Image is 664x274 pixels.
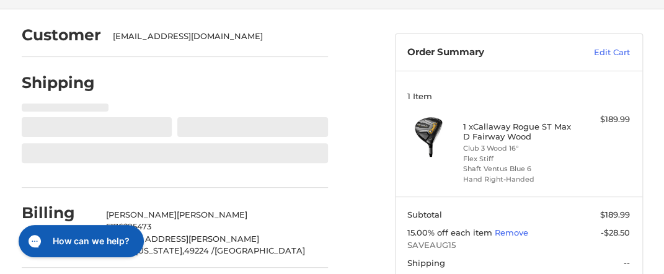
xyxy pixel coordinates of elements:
a: Edit Cart [559,46,630,59]
span: [STREET_ADDRESS][PERSON_NAME] [106,234,259,244]
span: [PERSON_NAME] [177,210,247,219]
span: 15.00% off each item [407,228,495,237]
a: Remove [495,228,528,237]
li: Flex Stiff [463,154,572,164]
span: SAVEAUG15 [407,239,630,252]
span: [GEOGRAPHIC_DATA] [215,245,305,255]
h3: 1 Item [407,91,630,101]
span: [PERSON_NAME] [106,210,177,219]
h4: 1 x Callaway Rogue ST Max D Fairway Wood [463,122,572,142]
iframe: Gorgias live chat messenger [12,221,147,262]
h2: Billing [22,203,94,223]
li: Shaft Ventus Blue 6 [463,164,572,174]
span: -$28.50 [601,228,630,237]
span: Shipping [407,258,445,268]
div: [EMAIL_ADDRESS][DOMAIN_NAME] [113,30,316,43]
span: 49224 / [184,245,215,255]
span: -- [624,258,630,268]
li: Club 3 Wood 16° [463,143,572,154]
div: $189.99 [574,113,630,126]
span: $189.99 [600,210,630,219]
li: Hand Right-Handed [463,174,572,185]
h3: Order Summary [407,46,559,59]
h2: Shipping [22,73,95,92]
h2: Customer [22,25,101,45]
span: [US_STATE], [135,245,184,255]
span: Subtotal [407,210,442,219]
